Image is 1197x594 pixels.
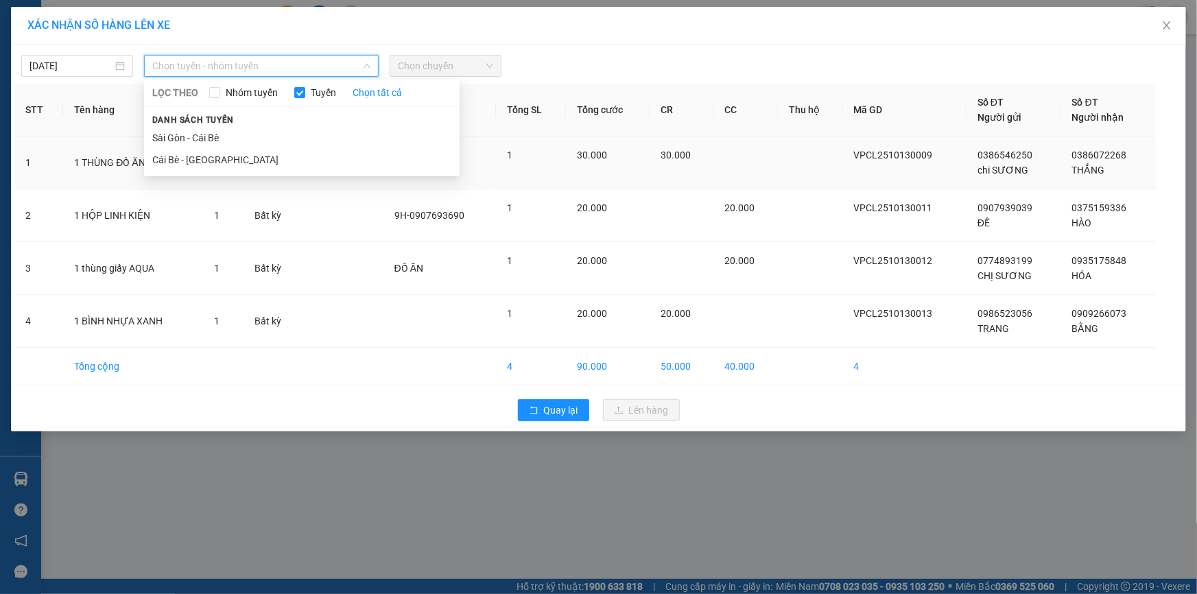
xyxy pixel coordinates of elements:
span: 20.000 [577,308,607,319]
td: 90.000 [566,348,650,385]
span: 9H-0907693690 [394,210,464,221]
span: 20.000 [661,308,691,319]
span: Số ĐT [977,97,1004,108]
span: XÁC NHẬN SỐ HÀNG LÊN XE [27,19,170,32]
th: Thu hộ [778,84,843,136]
span: 0386072268 [1072,150,1127,161]
span: 0774893199 [977,255,1032,266]
span: Người gửi [977,112,1021,123]
span: Người nhận [1072,112,1124,123]
span: HÓA [1072,270,1092,281]
td: 2 [14,189,63,242]
span: Số ĐT [1072,97,1098,108]
span: VPCL2510130011 [854,202,933,213]
span: LỌC THEO [152,85,198,100]
td: Bất kỳ [244,242,303,295]
a: Chọn tất cả [353,85,402,100]
span: 1 [507,255,512,266]
span: 0986523056 [977,308,1032,319]
th: CR [650,84,713,136]
td: 1 THÙNG ĐỒ ĂN 4KG [63,136,202,189]
span: Quay lại [544,403,578,418]
input: 13/10/2025 [29,58,112,73]
span: 1 [214,316,220,326]
td: Tổng cộng [63,348,202,385]
span: 0386546250 [977,150,1032,161]
span: 1 [507,150,512,161]
span: 20.000 [725,255,755,266]
span: BẰNG [1072,323,1099,334]
td: 1 BÌNH NHỰA XANH [63,295,202,348]
span: 1 [507,308,512,319]
td: 4 [843,348,967,385]
span: 20.000 [577,255,607,266]
span: Nhóm tuyến [220,85,283,100]
span: 20.000 [577,202,607,213]
span: Chọn chuyến [398,56,493,76]
button: uploadLên hàng [603,399,680,421]
span: ĐỒ ĂN [394,263,423,274]
span: rollback [529,405,538,416]
span: 0907939039 [977,202,1032,213]
span: TRANG [977,323,1009,334]
span: HÀO [1072,217,1092,228]
span: 30.000 [577,150,607,161]
td: 50.000 [650,348,713,385]
span: THẮNG [1072,165,1105,176]
span: Danh sách tuyến [144,114,242,126]
th: Tên hàng [63,84,202,136]
th: STT [14,84,63,136]
span: 0375159336 [1072,202,1127,213]
span: 1 [507,202,512,213]
span: VPCL2510130009 [854,150,933,161]
li: Sài Gòn - Cái Bè [144,127,460,149]
span: 30.000 [661,150,691,161]
span: VPCL2510130012 [854,255,933,266]
span: 1 [214,263,220,274]
td: 1 HỘP LINH KIỆN [63,189,202,242]
td: 1 thùng giấy AQUA [63,242,202,295]
span: VPCL2510130013 [854,308,933,319]
li: Cái Bè - [GEOGRAPHIC_DATA] [144,149,460,171]
span: Chọn tuyến - nhóm tuyến [152,56,370,76]
th: Mã GD [843,84,967,136]
span: Tuyến [305,85,342,100]
span: close [1161,20,1172,31]
td: 4 [14,295,63,348]
span: chi SƯƠNG [977,165,1028,176]
button: rollbackQuay lại [518,399,589,421]
td: Bất kỳ [244,295,303,348]
td: Bất kỳ [244,189,303,242]
th: Tổng SL [496,84,566,136]
td: 4 [496,348,566,385]
th: Tổng cước [566,84,650,136]
td: 40.000 [714,348,778,385]
td: 3 [14,242,63,295]
span: 0935175848 [1072,255,1127,266]
span: CHỊ SƯƠNG [977,270,1032,281]
span: 0909266073 [1072,308,1127,319]
span: down [363,62,371,70]
span: ĐỀ [977,217,990,228]
span: 20.000 [725,202,755,213]
button: Close [1148,7,1186,45]
th: CC [714,84,778,136]
td: 1 [14,136,63,189]
span: 1 [214,210,220,221]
